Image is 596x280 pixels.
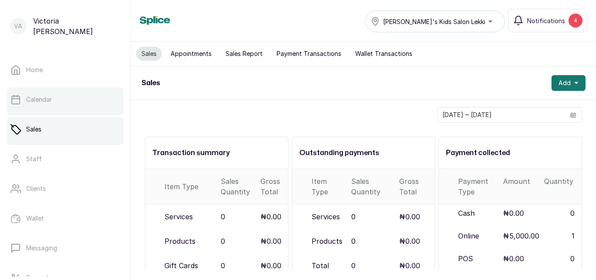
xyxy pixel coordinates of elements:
[527,16,565,25] span: Notifications
[7,58,123,82] a: Home
[260,211,281,222] p: ₦0.00
[544,253,582,264] p: 0
[312,260,329,271] p: Total
[136,47,162,61] button: Sales
[570,112,576,118] svg: calendar
[7,176,123,201] a: Clients
[544,208,582,218] p: 0
[164,236,195,246] p: Products
[26,214,44,223] p: Wallet
[220,47,268,61] button: Sales Report
[7,117,123,142] a: Sales
[7,236,123,260] a: Messaging
[221,211,225,222] p: 0
[365,10,505,32] button: [PERSON_NAME]'s Kids Salon Lekki
[271,47,346,61] button: Payment Transactions
[399,260,420,271] p: ₦0.00
[544,176,582,187] p: Quantity
[260,236,281,246] p: ₦0.00
[141,78,160,88] h1: Sales
[544,231,582,241] p: 1
[351,176,392,197] div: Sales Quantity
[221,236,225,246] p: 0
[399,176,431,197] div: Gross Total
[399,236,420,246] p: ₦0.00
[503,208,541,218] p: ₦0.00
[164,260,198,271] p: Gift Cards
[164,181,214,192] div: Item Type
[26,66,43,74] p: Home
[26,125,41,134] p: Sales
[569,14,582,28] div: 4
[458,231,499,241] p: Online
[14,22,22,31] p: VA
[438,107,565,122] input: Select date
[458,208,499,218] p: Cash
[351,260,356,271] p: 0
[26,155,42,163] p: Staff
[399,211,420,222] p: ₦0.00
[508,9,587,32] button: Notifications4
[446,148,575,158] h2: Payment collected
[503,176,541,187] p: Amount
[7,147,123,171] a: Staff
[164,211,193,222] p: Services
[152,148,281,158] h2: Transaction summary
[33,16,120,37] p: Victoria [PERSON_NAME]
[26,95,52,104] p: Calendar
[350,47,418,61] button: Wallet Transactions
[383,17,485,26] span: [PERSON_NAME]'s Kids Salon Lekki
[260,260,281,271] p: ₦0.00
[503,231,541,241] p: ₦5,000.00
[458,176,499,197] p: Payment Type
[351,211,356,222] p: 0
[165,47,217,61] button: Appointments
[458,253,499,264] p: POS
[7,206,123,231] a: Wallet
[558,79,571,87] span: Add
[551,75,586,91] button: Add
[299,148,428,158] h2: Outstanding payments
[7,87,123,112] a: Calendar
[312,236,343,246] p: Products
[221,176,253,197] div: Sales Quantity
[351,236,356,246] p: 0
[260,176,284,197] div: Gross Total
[26,184,46,193] p: Clients
[312,211,340,222] p: Services
[503,253,541,264] p: ₦0.00
[312,176,344,197] div: Item Type
[26,244,57,252] p: Messaging
[221,260,225,271] p: 0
